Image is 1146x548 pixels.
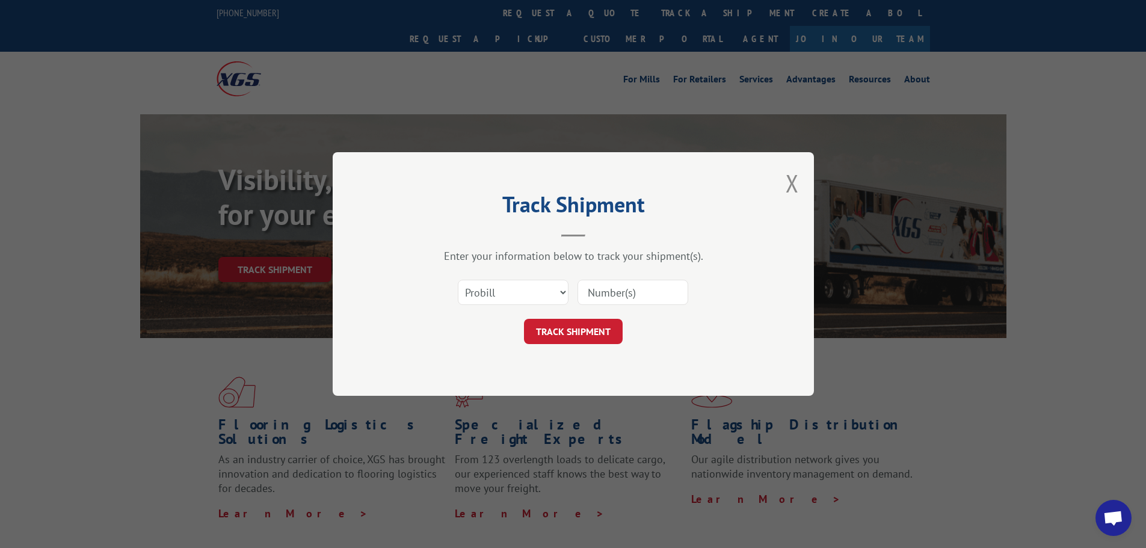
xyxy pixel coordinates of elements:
div: Open chat [1095,500,1132,536]
button: Close modal [786,167,799,199]
button: TRACK SHIPMENT [524,319,623,344]
h2: Track Shipment [393,196,754,219]
input: Number(s) [578,280,688,305]
div: Enter your information below to track your shipment(s). [393,249,754,263]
